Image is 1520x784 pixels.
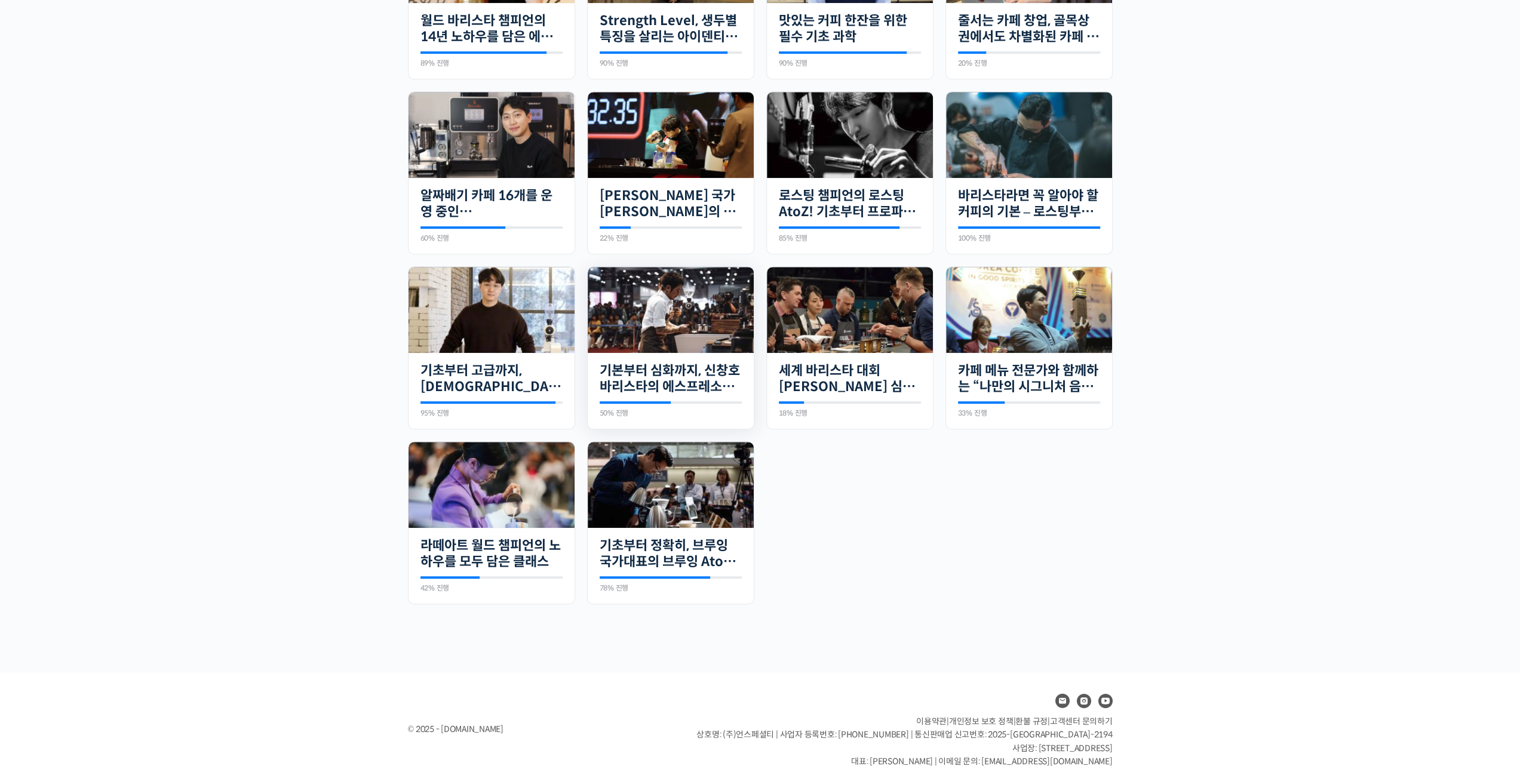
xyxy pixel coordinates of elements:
[916,716,947,727] a: 이용약관
[420,585,563,592] div: 42% 진행
[696,715,1112,768] p: | | | 상호명: (주)언스페셜티 | 사업자 등록번호: [PHONE_NUMBER] | 통신판매업 신고번호: 2025-[GEOGRAPHIC_DATA]-2194 사업장: [ST...
[38,396,45,406] span: 홈
[185,396,199,406] span: 설정
[600,60,742,67] div: 90% 진행
[1050,716,1113,727] span: 고객센터 문의하기
[958,362,1100,395] a: 카페 메뉴 전문가와 함께하는 “나만의 시그니처 음료” 만들기
[4,379,79,408] a: 홈
[79,379,154,408] a: 대화
[1015,716,1048,727] a: 환불 규정
[600,235,742,242] div: 22% 진행
[958,235,1100,242] div: 100% 진행
[408,721,667,737] div: © 2025 - [DOMAIN_NAME]
[420,537,563,570] a: 라떼아트 월드 챔피언의 노하우를 모두 담은 클래스
[420,410,563,417] div: 95% 진행
[420,60,563,67] div: 89% 진행
[154,379,229,408] a: 설정
[779,187,921,220] a: 로스팅 챔피언의 로스팅 AtoZ! 기초부터 프로파일 설계까지
[958,13,1100,45] a: 줄서는 카페 창업, 골목상권에서도 차별화된 카페 창업하기
[779,410,921,417] div: 18% 진행
[420,187,563,220] a: 알짜배기 카페 16개를 운영 중인 [PERSON_NAME] [PERSON_NAME]에게 듣는 “진짜 [PERSON_NAME] 카페 창업하기”
[600,410,742,417] div: 50% 진행
[109,397,124,407] span: 대화
[420,13,563,45] a: 월드 바리스타 챔피언의 14년 노하우를 담은 에스프레소 클래스
[420,362,563,395] a: 기초부터 고급까지, [DEMOGRAPHIC_DATA] 국가대표 [PERSON_NAME] 바리[PERSON_NAME]의 브루잉 클래스
[420,235,563,242] div: 60% 진행
[779,60,921,67] div: 90% 진행
[600,13,742,45] a: Strength Level, 생두별 특징을 살리는 아이덴티티 커피랩 [PERSON_NAME] [PERSON_NAME]의 로스팅 클래스
[600,537,742,570] a: 기초부터 정확히, 브루잉 국가대표의 브루잉 AtoZ 클래스
[600,187,742,220] a: [PERSON_NAME] 국가[PERSON_NAME]의 14년 노하우를 모두 담은 라떼아트 클래스
[600,585,742,592] div: 78% 진행
[779,362,921,395] a: 세계 바리스타 대회 [PERSON_NAME] 심사위원의 커피 센서리 스킬 기초
[600,362,742,395] a: 기본부터 심화까지, 신창호 바리스타의 에스프레소 AtoZ
[958,187,1100,220] a: 바리스타라면 꼭 알아야 할 커피의 기본 – 로스팅부터 에스프레소까지
[779,235,921,242] div: 85% 진행
[779,13,921,45] a: 맛있는 커피 한잔을 위한 필수 기초 과학
[958,410,1100,417] div: 33% 진행
[949,716,1014,727] a: 개인정보 보호 정책
[958,60,1100,67] div: 20% 진행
